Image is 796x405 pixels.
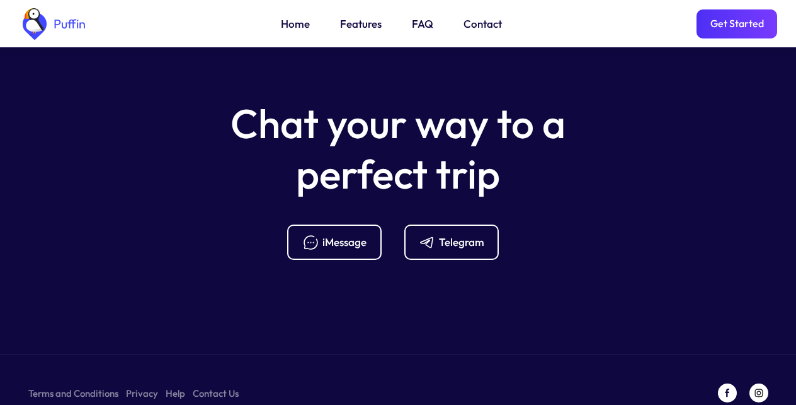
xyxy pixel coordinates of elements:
[439,235,484,249] div: Telegram
[126,385,158,401] a: Privacy
[19,8,86,40] a: home
[696,9,777,38] a: Get Started
[412,16,433,32] a: FAQ
[287,225,392,260] a: iMessage
[281,16,310,32] a: Home
[340,16,382,32] a: Features
[50,18,86,30] div: Puffin
[166,385,185,401] a: Help
[193,385,239,401] a: Contact Us
[404,225,509,260] a: Telegram
[209,98,587,199] h5: Chat your way to a perfect trip
[28,385,118,401] a: Terms and Conditions
[322,235,367,249] div: iMessage
[463,16,502,32] a: Contact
